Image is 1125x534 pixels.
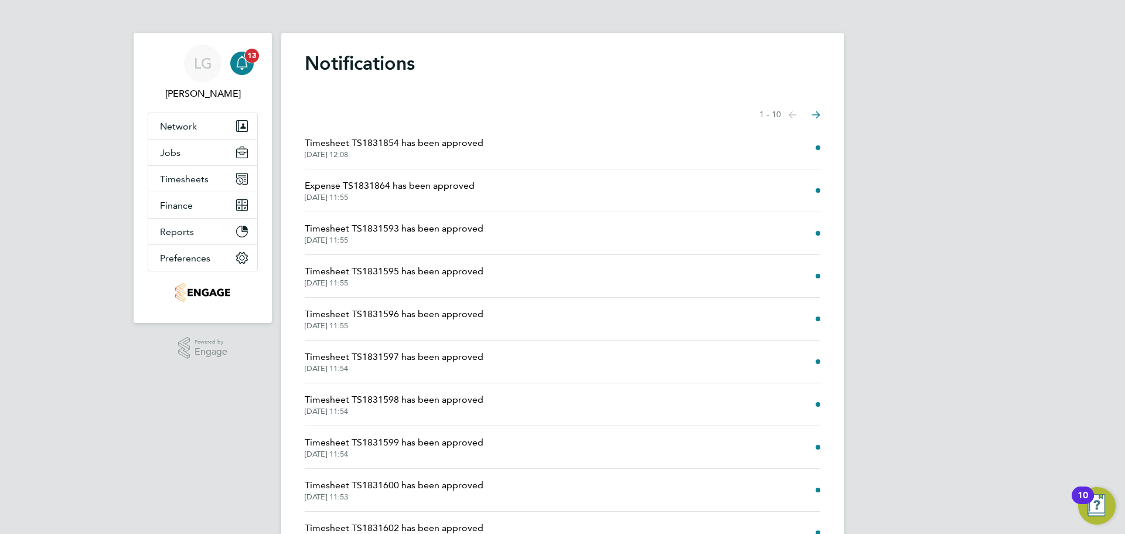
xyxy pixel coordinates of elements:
[305,364,483,373] span: [DATE] 11:54
[1078,487,1116,525] button: Open Resource Center, 10 new notifications
[178,337,228,359] a: Powered byEngage
[305,52,820,75] h1: Notifications
[305,393,483,416] a: Timesheet TS1831598 has been approved[DATE] 11:54
[305,193,475,202] span: [DATE] 11:55
[148,45,258,101] a: LG[PERSON_NAME]
[148,283,258,302] a: Go to home page
[148,113,257,139] button: Network
[759,109,781,121] span: 1 - 10
[305,264,483,278] span: Timesheet TS1831595 has been approved
[305,407,483,416] span: [DATE] 11:54
[305,436,483,459] a: Timesheet TS1831599 has been approved[DATE] 11:54
[160,253,210,264] span: Preferences
[305,478,483,502] a: Timesheet TS1831600 has been approved[DATE] 11:53
[134,33,272,323] nav: Main navigation
[305,150,483,159] span: [DATE] 12:08
[160,174,209,185] span: Timesheets
[305,307,483,321] span: Timesheet TS1831596 has been approved
[305,478,483,492] span: Timesheet TS1831600 has been approved
[1078,495,1088,511] div: 10
[305,307,483,331] a: Timesheet TS1831596 has been approved[DATE] 11:55
[305,278,483,288] span: [DATE] 11:55
[305,264,483,288] a: Timesheet TS1831595 has been approved[DATE] 11:55
[148,245,257,271] button: Preferences
[305,236,483,245] span: [DATE] 11:55
[230,45,254,82] a: 13
[160,121,197,132] span: Network
[305,136,483,159] a: Timesheet TS1831854 has been approved[DATE] 12:08
[305,222,483,236] span: Timesheet TS1831593 has been approved
[305,450,483,459] span: [DATE] 11:54
[305,350,483,373] a: Timesheet TS1831597 has been approved[DATE] 11:54
[305,179,475,202] a: Expense TS1831864 has been approved[DATE] 11:55
[160,147,180,158] span: Jobs
[305,492,483,502] span: [DATE] 11:53
[305,179,475,193] span: Expense TS1831864 has been approved
[175,283,230,302] img: tribuildsolutions-logo-retina.png
[148,219,257,244] button: Reports
[305,136,483,150] span: Timesheet TS1831854 has been approved
[305,393,483,407] span: Timesheet TS1831598 has been approved
[195,337,227,347] span: Powered by
[148,166,257,192] button: Timesheets
[759,103,820,127] nav: Select page of notifications list
[160,200,193,211] span: Finance
[194,56,212,71] span: LG
[195,347,227,357] span: Engage
[305,350,483,364] span: Timesheet TS1831597 has been approved
[160,226,194,237] span: Reports
[148,87,258,101] span: Lee Garrity
[305,222,483,245] a: Timesheet TS1831593 has been approved[DATE] 11:55
[148,140,257,165] button: Jobs
[148,192,257,218] button: Finance
[245,49,259,63] span: 13
[305,321,483,331] span: [DATE] 11:55
[305,436,483,450] span: Timesheet TS1831599 has been approved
